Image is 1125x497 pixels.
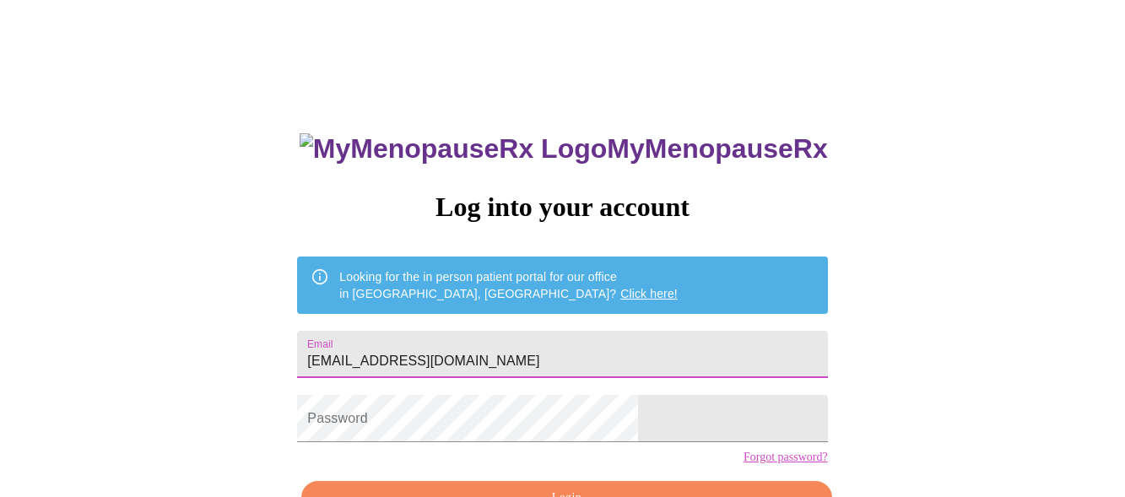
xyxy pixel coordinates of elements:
a: Forgot password? [744,451,828,464]
div: Looking for the in person patient portal for our office in [GEOGRAPHIC_DATA], [GEOGRAPHIC_DATA]? [339,262,678,309]
a: Click here! [620,287,678,300]
h3: Log into your account [297,192,827,223]
h3: MyMenopauseRx [300,133,828,165]
img: MyMenopauseRx Logo [300,133,607,165]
